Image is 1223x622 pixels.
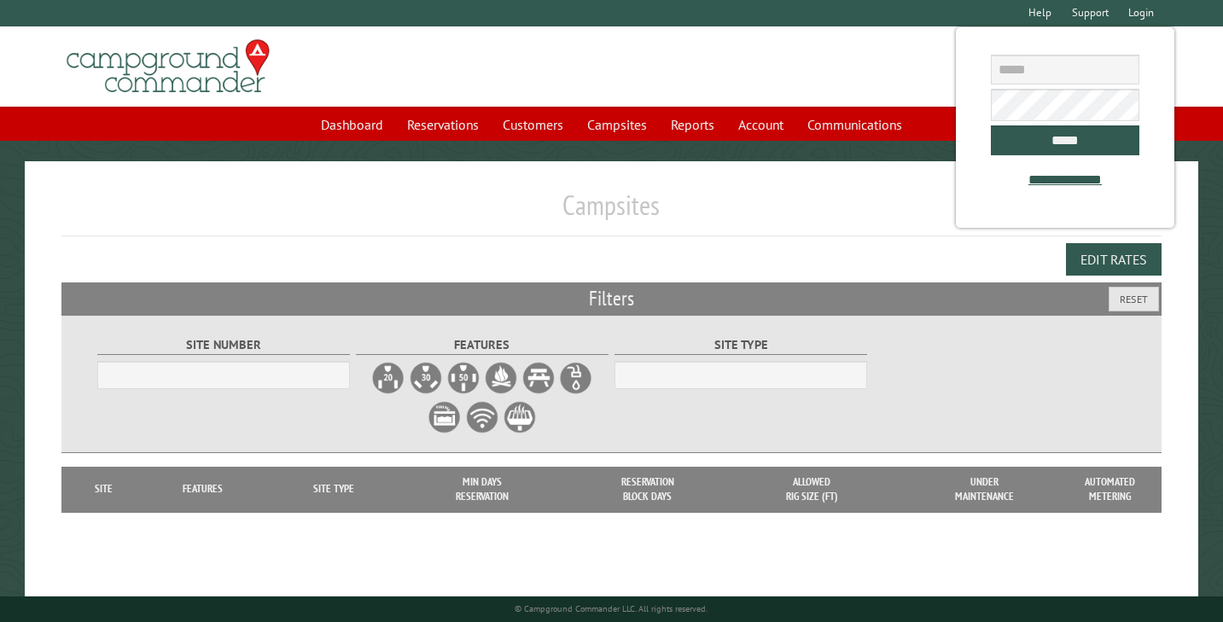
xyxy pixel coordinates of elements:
[577,108,657,141] a: Campsites
[731,467,894,512] th: Allowed Rig Size (ft)
[137,467,267,512] th: Features
[409,361,443,395] label: 30A Electrical Hookup
[1066,243,1162,276] button: Edit Rates
[61,189,1162,235] h1: Campsites
[1075,467,1144,512] th: Automated metering
[446,361,480,395] label: 50A Electrical Hookup
[797,108,912,141] a: Communications
[267,467,399,512] th: Site Type
[565,467,731,512] th: Reservation Block Days
[465,400,499,434] label: WiFi Service
[311,108,393,141] a: Dashboard
[521,361,556,395] label: Picnic Table
[728,108,794,141] a: Account
[614,335,868,355] label: Site Type
[61,282,1162,315] h2: Filters
[371,361,405,395] label: 20A Electrical Hookup
[515,603,708,614] small: © Campground Commander LLC. All rights reserved.
[356,335,609,355] label: Features
[70,467,138,512] th: Site
[503,400,537,434] label: Grill
[894,467,1075,512] th: Under Maintenance
[61,33,275,100] img: Campground Commander
[399,467,565,512] th: Min Days Reservation
[397,108,489,141] a: Reservations
[559,361,593,395] label: Water Hookup
[1109,287,1159,311] button: Reset
[428,400,462,434] label: Sewer Hookup
[97,335,351,355] label: Site Number
[484,361,518,395] label: Firepit
[661,108,725,141] a: Reports
[492,108,574,141] a: Customers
